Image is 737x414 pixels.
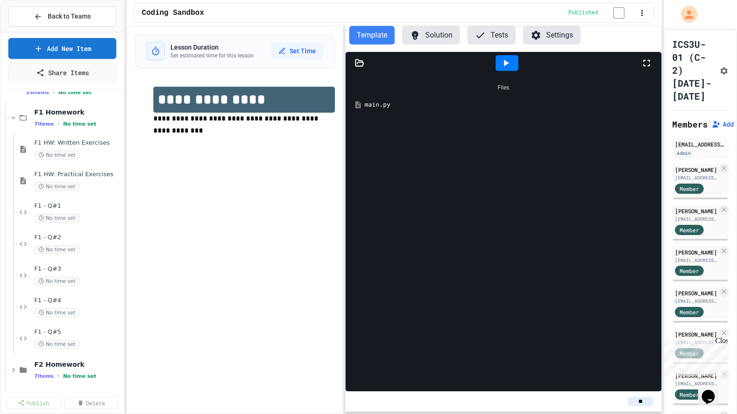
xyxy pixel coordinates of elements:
[675,289,718,297] div: [PERSON_NAME]
[602,7,636,19] input: publish toggle
[568,9,598,17] span: Published
[34,277,80,286] span: No time set
[34,151,80,159] span: No time set
[350,79,657,96] div: Files
[349,26,395,45] button: Template
[142,7,204,19] span: Coding Sandbox
[170,52,254,59] p: Set estimated time for this lesson
[675,140,726,148] div: [EMAIL_ADDRESS][PERSON_NAME][DOMAIN_NAME]
[34,245,80,254] span: No time set
[698,377,728,405] iframe: chat widget
[8,6,116,26] button: Back to Teams
[402,26,460,45] button: Solution
[26,89,49,96] span: 35 items
[671,4,700,25] div: My Account
[675,166,718,174] div: [PERSON_NAME]
[57,372,59,380] span: •
[34,202,122,210] span: F1 - Q#1
[53,89,55,96] span: •
[34,308,80,317] span: No time set
[271,43,323,59] button: Set Time
[34,265,122,273] span: F1 - Q#3
[680,267,699,275] span: Member
[48,12,91,21] span: Back to Teams
[675,216,718,223] div: [EMAIL_ADDRESS][PERSON_NAME][DOMAIN_NAME]
[170,43,254,52] h3: Lesson Duration
[680,226,699,234] span: Member
[58,89,92,96] span: No time set
[34,373,54,379] span: 7 items
[680,308,699,316] span: Member
[672,38,716,102] h1: ICS3U-01 (C-2) [DATE]-[DATE]
[4,4,64,59] div: Chat with us now!Close
[34,297,122,305] span: F1 - Q#4
[63,121,96,127] span: No time set
[467,26,516,45] button: Tests
[523,26,580,45] button: Settings
[675,174,718,181] div: [EMAIL_ADDRESS][PERSON_NAME][DOMAIN_NAME]
[8,38,116,59] a: Add New Item
[34,328,122,336] span: F1 - Q#5
[34,182,80,191] span: No time set
[675,298,718,305] div: [EMAIL_ADDRESS][PERSON_NAME][DOMAIN_NAME]
[675,380,718,387] div: [EMAIL_ADDRESS][PERSON_NAME][DOMAIN_NAME]
[712,120,734,129] button: Add
[34,108,122,116] span: F1 Homework
[672,118,708,131] h2: Members
[57,120,59,127] span: •
[8,63,116,83] a: Share Items
[64,396,119,409] a: Delete
[34,360,122,369] span: F2 Homework
[675,149,693,157] div: Admin
[675,207,718,215] div: [PERSON_NAME]
[34,234,122,242] span: F1 - Q#2
[680,390,699,399] span: Member
[719,64,729,76] button: Assignment Settings
[675,257,718,264] div: [EMAIL_ADDRESS][PERSON_NAME][DOMAIN_NAME]
[34,139,122,147] span: F1 HW: Written Exercises
[660,337,728,376] iframe: chat widget
[34,340,80,349] span: No time set
[680,185,699,193] span: Member
[34,121,54,127] span: 7 items
[675,330,718,338] div: [PERSON_NAME]
[34,171,122,178] span: F1 HW: Practical Exercises
[34,214,80,223] span: No time set
[675,248,718,256] div: [PERSON_NAME]
[365,100,656,109] div: main.py
[63,373,96,379] span: No time set
[568,7,636,19] div: Content is published and visible to students
[6,396,61,409] a: Publish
